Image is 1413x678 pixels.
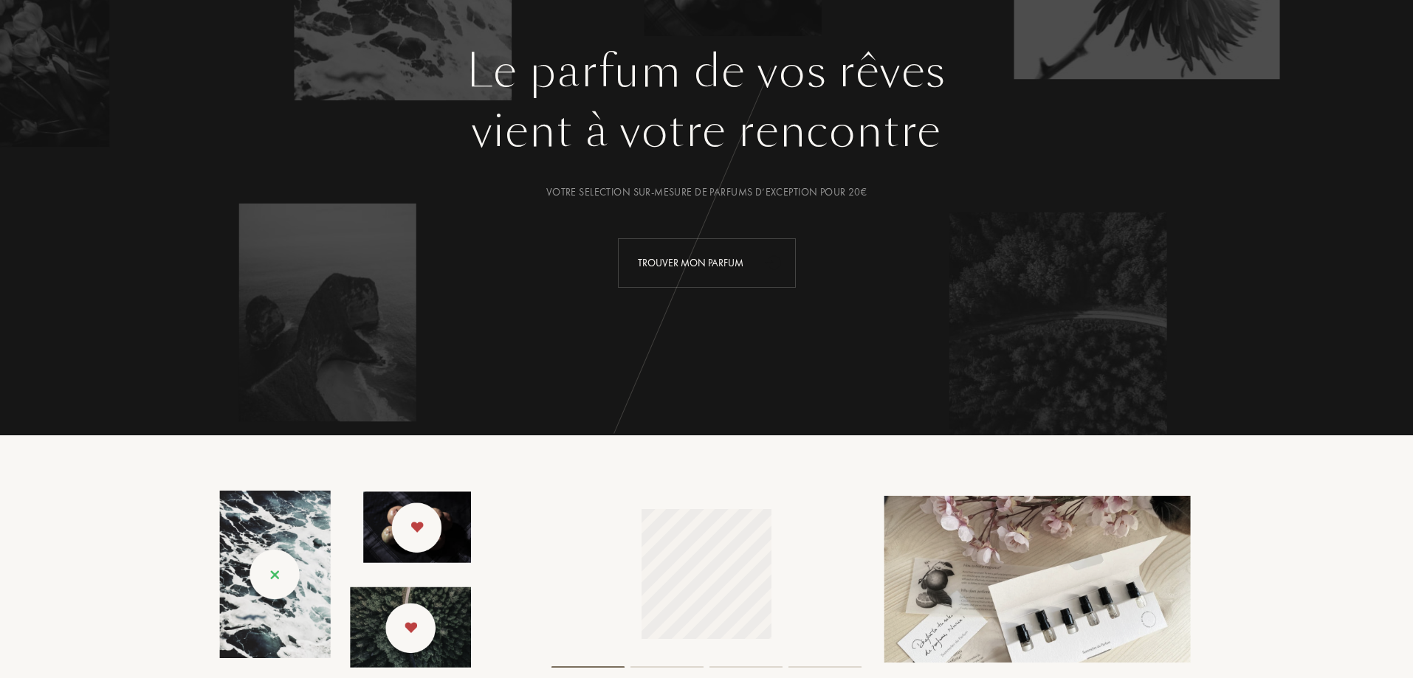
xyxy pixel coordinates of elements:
[208,98,1205,165] div: vient à votre rencontre
[208,184,1205,200] div: Votre selection sur-mesure de parfums d’exception pour 20€
[208,45,1205,98] h1: Le parfum de vos rêves
[219,491,471,668] img: landing_swipe.png
[618,238,796,288] div: Trouver mon parfum
[884,496,1194,663] img: box_landing_top.png
[760,247,789,277] div: animation
[607,238,807,288] a: Trouver mon parfumanimation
